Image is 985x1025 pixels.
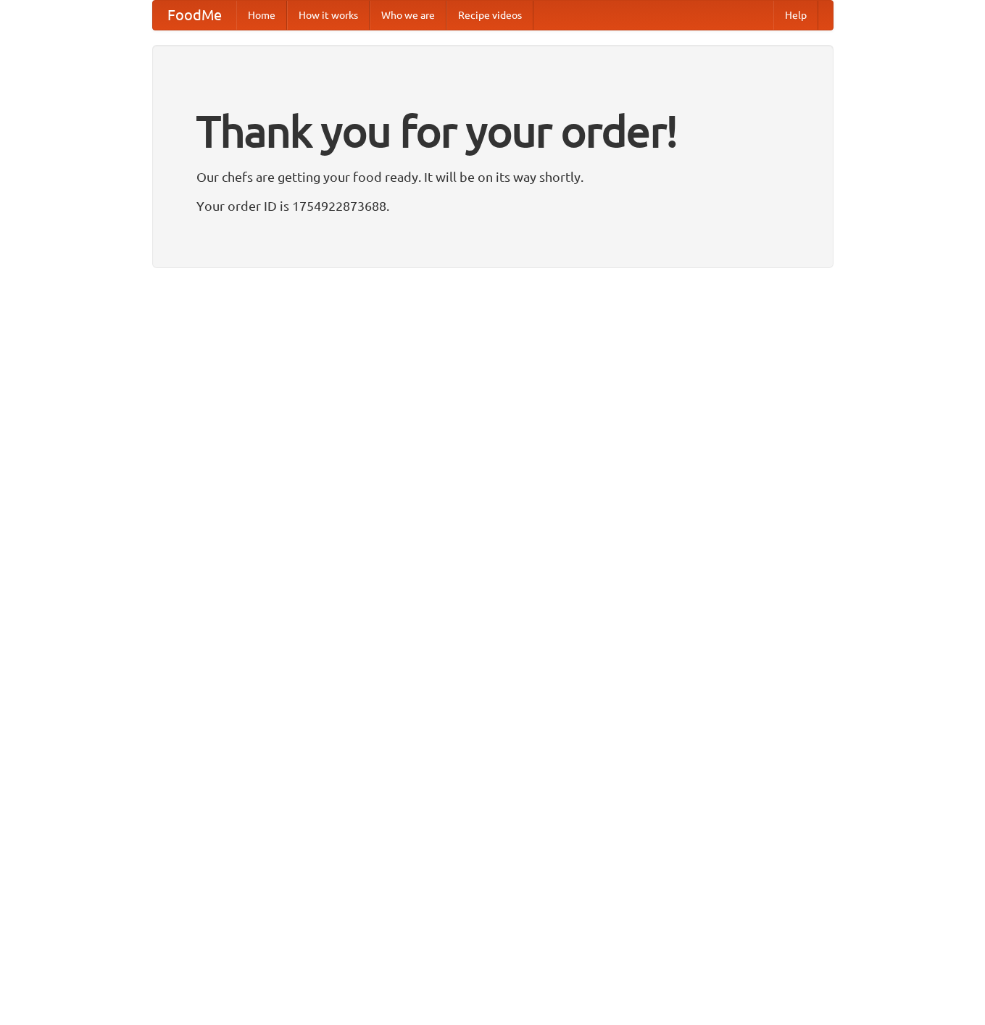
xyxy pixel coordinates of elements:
a: How it works [287,1,370,30]
p: Your order ID is 1754922873688. [196,195,789,217]
p: Our chefs are getting your food ready. It will be on its way shortly. [196,166,789,188]
a: Home [236,1,287,30]
h1: Thank you for your order! [196,96,789,166]
a: Who we are [370,1,446,30]
a: Help [773,1,818,30]
a: FoodMe [153,1,236,30]
a: Recipe videos [446,1,533,30]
